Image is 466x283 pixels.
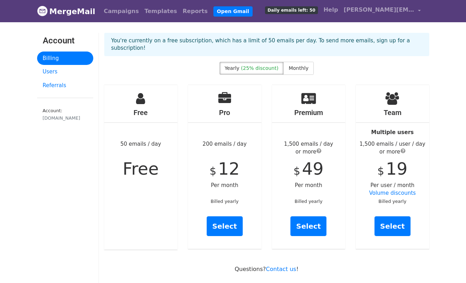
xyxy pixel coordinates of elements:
[290,216,326,236] a: Select
[207,216,243,236] a: Select
[37,6,48,16] img: MergeMail logo
[37,65,93,79] a: Users
[272,140,346,156] div: 1,500 emails / day or more
[272,85,346,249] div: Per month
[266,266,296,272] a: Contact us
[211,199,238,204] small: Billed yearly
[265,6,318,14] span: Daily emails left: 50
[272,108,346,117] h4: Premium
[101,4,142,18] a: Campaigns
[37,4,95,19] a: MergeMail
[294,165,300,177] span: $
[142,4,180,18] a: Templates
[356,108,429,117] h4: Team
[218,159,240,179] span: 12
[225,65,240,71] span: Yearly
[386,159,407,179] span: 19
[321,3,341,17] a: Help
[302,159,324,179] span: 49
[356,85,429,249] div: Per user / month
[43,115,88,121] div: [DOMAIN_NAME]
[188,85,261,249] div: 200 emails / day Per month
[43,108,88,121] small: Account:
[295,199,323,204] small: Billed yearly
[241,65,278,71] span: (25% discount)
[356,140,429,156] div: 1,500 emails / user / day or more
[111,37,422,52] p: You're currently on a free subscription, which has a limit of 50 emails per day. To send more ema...
[369,190,416,196] a: Volume discounts
[341,3,424,19] a: [PERSON_NAME][EMAIL_ADDRESS][DOMAIN_NAME]
[104,265,429,273] p: Questions? !
[344,6,414,14] span: [PERSON_NAME][EMAIL_ADDRESS][DOMAIN_NAME]
[123,159,159,179] span: Free
[378,199,406,204] small: Billed yearly
[377,165,384,177] span: $
[289,65,308,71] span: Monthly
[104,108,178,117] h4: Free
[262,3,320,17] a: Daily emails left: 50
[104,85,178,249] div: 50 emails / day
[37,79,93,92] a: Referrals
[180,4,211,18] a: Reports
[188,108,261,117] h4: Pro
[210,165,216,177] span: $
[371,129,414,136] strong: Multiple users
[43,36,88,46] h3: Account
[37,52,93,65] a: Billing
[213,6,253,17] a: Open Gmail
[374,216,411,236] a: Select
